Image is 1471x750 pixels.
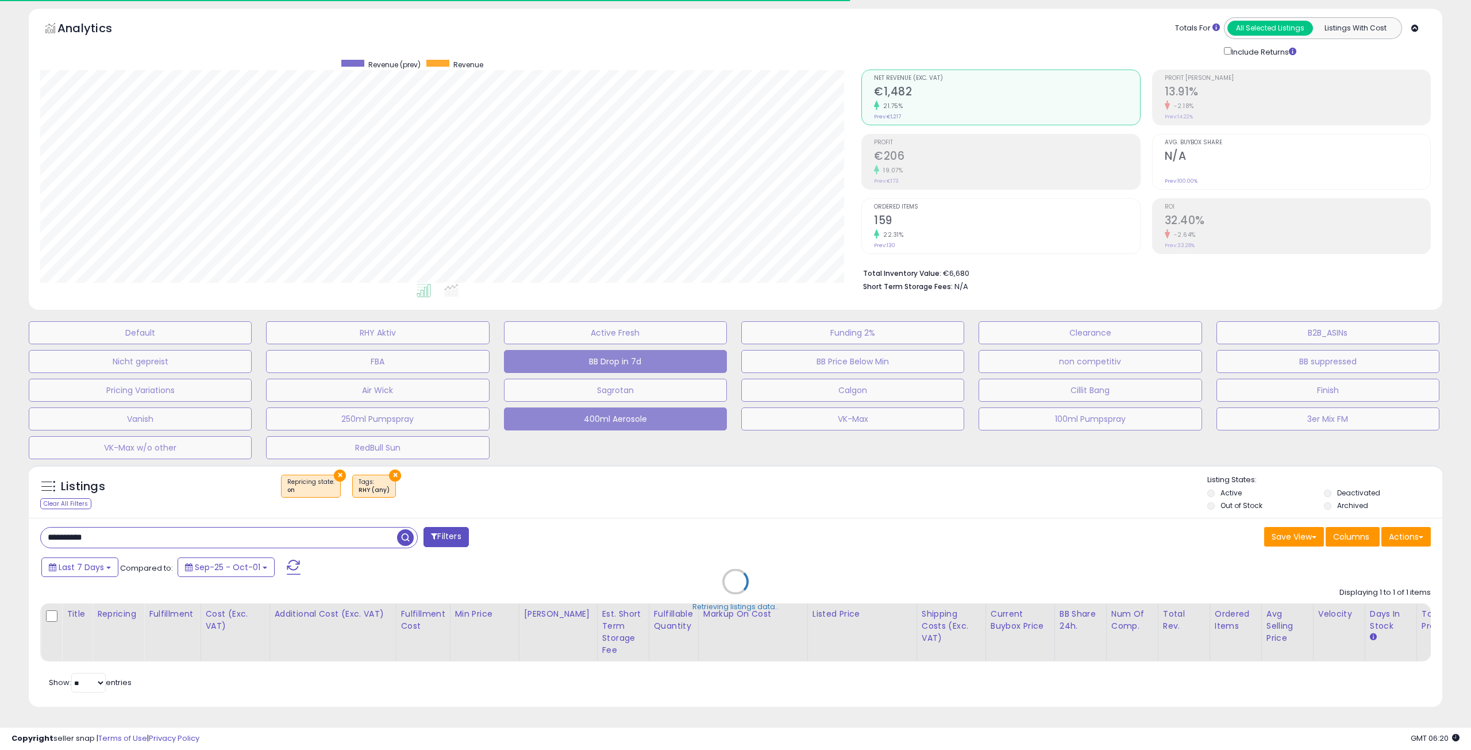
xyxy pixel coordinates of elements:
[954,281,968,292] span: N/A
[504,407,727,430] button: 400ml Aerosole
[29,407,252,430] button: Vanish
[741,407,964,430] button: VK-Max
[266,407,489,430] button: 250ml Pumpspray
[368,60,421,70] span: Revenue (prev)
[863,266,1422,279] li: €6,680
[29,350,252,373] button: Nicht gepreist
[29,321,252,344] button: Default
[266,350,489,373] button: FBA
[57,20,134,39] h5: Analytics
[266,436,489,459] button: RedBull Sun
[29,379,252,402] button: Pricing Variations
[1165,85,1430,101] h2: 13.91%
[879,166,903,175] small: 19.07%
[1170,102,1194,110] small: -2.18%
[879,102,903,110] small: 21.75%
[1165,140,1430,146] span: Avg. Buybox Share
[874,149,1139,165] h2: €206
[874,214,1139,229] h2: 159
[1170,230,1196,239] small: -2.64%
[504,350,727,373] button: BB Drop in 7d
[1165,178,1197,184] small: Prev: 100.00%
[1165,113,1193,120] small: Prev: 14.22%
[1165,149,1430,165] h2: N/A
[266,379,489,402] button: Air Wick
[98,733,147,744] a: Terms of Use
[979,407,1202,430] button: 100ml Pumpspray
[874,140,1139,146] span: Profit
[1165,242,1195,249] small: Prev: 33.28%
[504,379,727,402] button: Sagrotan
[863,268,941,278] b: Total Inventory Value:
[266,321,489,344] button: RHY Aktiv
[1175,23,1220,34] div: Totals For
[874,204,1139,210] span: Ordered Items
[1165,214,1430,229] h2: 32.40%
[504,321,727,344] button: Active Fresh
[874,178,899,184] small: Prev: €173
[879,230,903,239] small: 22.31%
[11,733,199,744] div: seller snap | |
[1227,21,1313,36] button: All Selected Listings
[979,321,1202,344] button: Clearance
[453,60,483,70] span: Revenue
[874,75,1139,82] span: Net Revenue (Exc. VAT)
[741,350,964,373] button: BB Price Below Min
[874,113,901,120] small: Prev: €1,217
[1215,45,1310,58] div: Include Returns
[1216,379,1439,402] button: Finish
[979,379,1202,402] button: Cillit Bang
[874,85,1139,101] h2: €1,482
[874,242,895,249] small: Prev: 130
[692,602,779,612] div: Retrieving listings data..
[1411,733,1460,744] span: 2025-10-9 06:20 GMT
[1216,407,1439,430] button: 3er Mix FM
[29,436,252,459] button: VK-Max w/o other
[1165,204,1430,210] span: ROI
[979,350,1202,373] button: non competitiv
[11,733,53,744] strong: Copyright
[863,282,953,291] b: Short Term Storage Fees:
[1216,321,1439,344] button: B2B_ASINs
[1216,350,1439,373] button: BB suppressed
[149,733,199,744] a: Privacy Policy
[1165,75,1430,82] span: Profit [PERSON_NAME]
[741,379,964,402] button: Calgon
[1312,21,1398,36] button: Listings With Cost
[741,321,964,344] button: Funding 2%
